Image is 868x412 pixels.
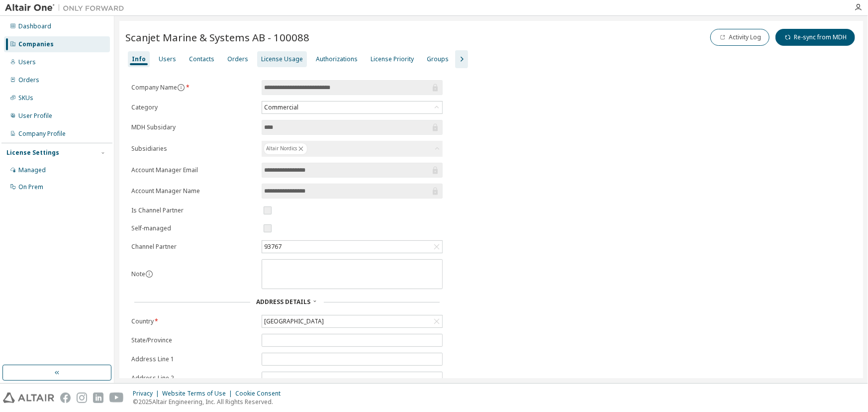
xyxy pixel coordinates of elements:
div: Commercial [263,102,300,113]
img: linkedin.svg [93,393,103,403]
div: Company Profile [18,130,66,138]
div: Companies [18,40,54,48]
div: Orders [227,55,248,63]
div: License Settings [6,149,59,157]
label: Account Manager Email [131,166,256,174]
label: Address Line 2 [131,374,256,382]
div: Privacy [133,390,162,398]
p: © 2025 Altair Engineering, Inc. All Rights Reserved. [133,398,287,406]
div: Altair Nordics [262,141,443,157]
label: MDH Subsidary [131,123,256,131]
label: Channel Partner [131,243,256,251]
div: 93767 [262,241,442,253]
div: Commercial [262,102,442,113]
label: Note [131,270,145,278]
img: youtube.svg [109,393,124,403]
div: Orders [18,76,39,84]
div: License Usage [261,55,303,63]
div: Info [132,55,146,63]
div: User Profile [18,112,52,120]
span: Scanjet Marine & Systems AB - 100088 [125,30,309,44]
label: Is Channel Partner [131,206,256,214]
div: On Prem [18,183,43,191]
div: Users [18,58,36,66]
button: information [145,270,153,278]
label: State/Province [131,336,256,344]
div: License Priority [371,55,414,63]
label: Category [131,103,256,111]
div: Authorizations [316,55,358,63]
div: Groups [427,55,449,63]
img: instagram.svg [77,393,87,403]
label: Account Manager Name [131,187,256,195]
div: Dashboard [18,22,51,30]
img: Altair One [5,3,129,13]
div: [GEOGRAPHIC_DATA] [263,316,325,327]
label: Country [131,317,256,325]
label: Subsidiaries [131,145,256,153]
div: 93767 [263,241,283,252]
div: SKUs [18,94,33,102]
div: [GEOGRAPHIC_DATA] [262,315,442,327]
button: information [177,84,185,92]
div: Users [159,55,176,63]
img: altair_logo.svg [3,393,54,403]
button: Re-sync from MDH [775,29,855,46]
div: Website Terms of Use [162,390,235,398]
button: Activity Log [710,29,770,46]
label: Company Name [131,84,256,92]
label: Address Line 1 [131,355,256,363]
div: Altair Nordics [264,143,307,155]
span: Address Details [256,298,310,306]
img: facebook.svg [60,393,71,403]
div: Contacts [189,55,214,63]
div: Cookie Consent [235,390,287,398]
label: Self-managed [131,224,256,232]
div: Managed [18,166,46,174]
